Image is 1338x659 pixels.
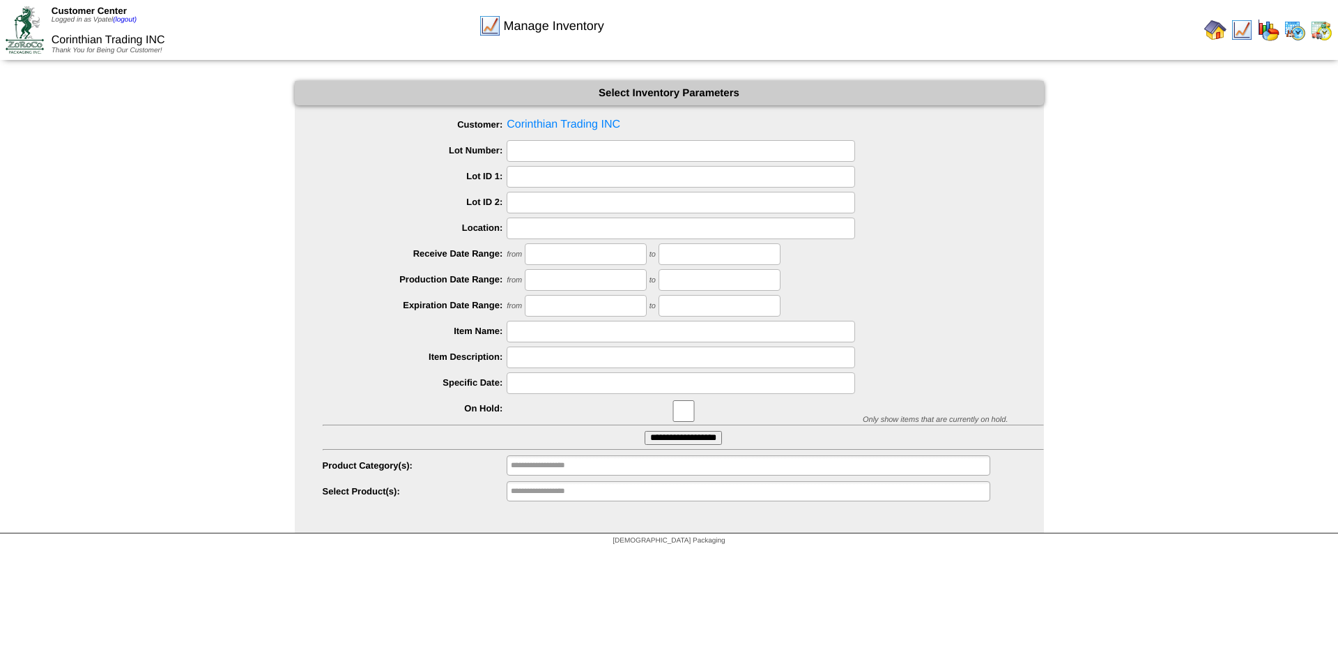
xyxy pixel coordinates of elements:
span: Only show items that are currently on hold. [863,416,1008,424]
img: line_graph.gif [479,15,501,37]
label: Expiration Date Range: [323,300,507,310]
span: Manage Inventory [504,19,604,33]
label: Lot Number: [323,145,507,156]
label: Item Name: [323,326,507,336]
img: calendarprod.gif [1284,19,1306,41]
span: to [649,276,656,285]
a: (logout) [113,16,137,24]
span: Corinthian Trading INC [323,114,1044,135]
span: [DEMOGRAPHIC_DATA] Packaging [613,537,725,545]
img: ZoRoCo_Logo(Green%26Foil)%20jpg.webp [6,6,44,53]
span: from [507,276,522,285]
label: On Hold: [323,403,507,414]
label: Product Category(s): [323,460,507,471]
img: calendarinout.gif [1310,19,1332,41]
label: Select Product(s): [323,486,507,497]
span: Customer Center [52,6,127,16]
label: Item Description: [323,351,507,362]
span: from [507,302,522,310]
label: Customer: [323,119,507,130]
div: Select Inventory Parameters [295,81,1044,105]
span: Corinthian Trading INC [52,34,165,46]
label: Lot ID 1: [323,171,507,181]
span: from [507,250,522,259]
label: Location: [323,222,507,233]
span: Logged in as Vpatel [52,16,137,24]
span: to [649,302,656,310]
label: Production Date Range: [323,274,507,285]
label: Receive Date Range: [323,248,507,259]
label: Lot ID 2: [323,197,507,207]
span: Thank You for Being Our Customer! [52,47,162,54]
span: to [649,250,656,259]
img: home.gif [1204,19,1226,41]
img: line_graph.gif [1231,19,1253,41]
label: Specific Date: [323,377,507,388]
img: graph.gif [1257,19,1279,41]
